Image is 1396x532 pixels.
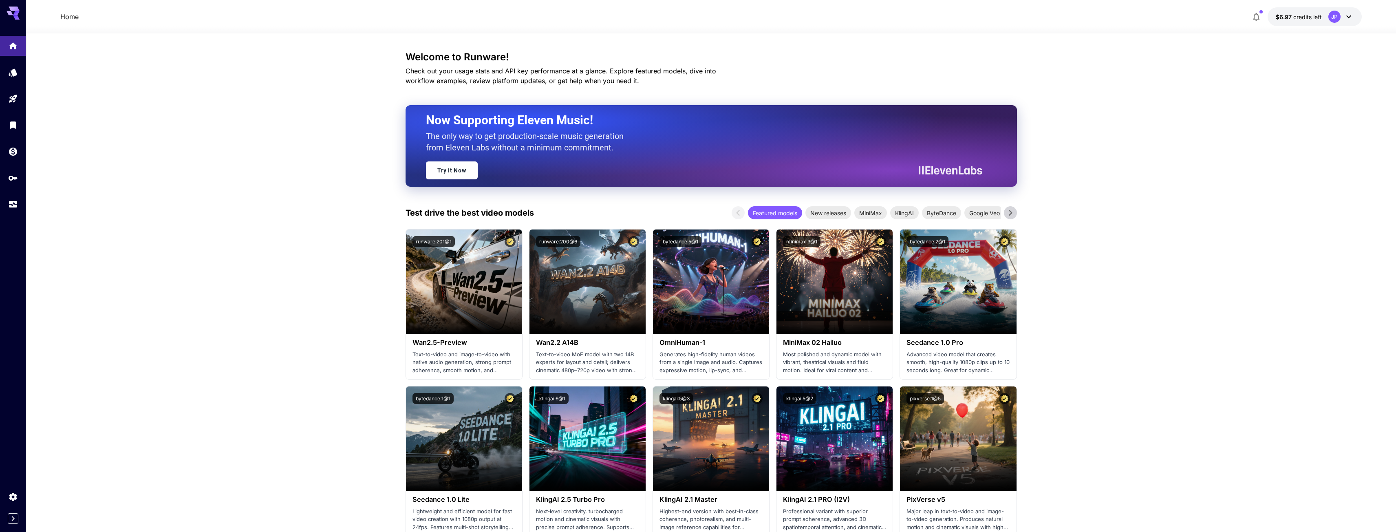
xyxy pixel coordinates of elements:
span: Check out your usage stats and API key performance at a glance. Explore featured models, dive int... [406,67,716,85]
p: Most polished and dynamic model with vibrant, theatrical visuals and fluid motion. Ideal for vira... [783,351,886,375]
button: runware:200@6 [536,236,580,247]
button: Certified Model – Vetted for best performance and includes a commercial license. [628,236,639,247]
h3: Wan2.5-Preview [412,339,516,347]
h3: KlingAI 2.1 PRO (I2V) [783,496,886,503]
img: alt [406,386,522,491]
h3: OmniHuman‑1 [659,339,763,347]
button: Certified Model – Vetted for best performance and includes a commercial license. [505,236,516,247]
span: New releases [805,209,851,217]
h3: KlingAI 2.1 Master [659,496,763,503]
button: klingai:5@3 [659,393,693,404]
button: bytedance:5@1 [659,236,701,247]
button: minimax:3@1 [783,236,820,247]
div: $6.97264 [1276,13,1322,21]
h3: MiniMax 02 Hailuo [783,339,886,347]
span: ByteDance [922,209,961,217]
button: pixverse:1@5 [906,393,944,404]
div: JP [1328,11,1341,23]
button: Certified Model – Vetted for best performance and includes a commercial license. [999,236,1010,247]
div: ByteDance [922,206,961,219]
h3: PixVerse v5 [906,496,1010,503]
p: Text-to-video MoE model with two 14B experts for layout and detail; delivers cinematic 480p–720p ... [536,351,639,375]
img: alt [776,386,893,491]
a: Try It Now [426,161,478,179]
h3: KlingAI 2.5 Turbo Pro [536,496,639,503]
button: Certified Model – Vetted for best performance and includes a commercial license. [505,393,516,404]
div: Google Veo [964,206,1005,219]
button: Certified Model – Vetted for best performance and includes a commercial license. [875,236,886,247]
p: The only way to get production-scale music generation from Eleven Labs without a minimum commitment. [426,130,630,153]
span: $6.97 [1276,13,1293,20]
span: credits left [1293,13,1322,20]
nav: breadcrumb [60,12,79,22]
div: Playground [8,94,18,104]
div: API Keys [8,173,18,183]
img: alt [653,230,769,334]
h3: Welcome to Runware! [406,51,1017,63]
a: Home [60,12,79,22]
div: Models [8,67,18,77]
p: Professional variant with superior prompt adherence, advanced 3D spatiotemporal attention, and ci... [783,508,886,532]
img: alt [653,386,769,491]
button: klingai:6@1 [536,393,569,404]
h3: Seedance 1.0 Lite [412,496,516,503]
p: Generates high-fidelity human videos from a single image and audio. Captures expressive motion, l... [659,351,763,375]
button: Certified Model – Vetted for best performance and includes a commercial license. [752,393,763,404]
p: Highest-end version with best-in-class coherence, photorealism, and multi-image reference capabil... [659,508,763,532]
h3: Seedance 1.0 Pro [906,339,1010,347]
p: Text-to-video and image-to-video with native audio generation, strong prompt adherence, smooth mo... [412,351,516,375]
img: alt [406,230,522,334]
img: alt [900,230,1016,334]
p: Lightweight and efficient model for fast video creation with 1080p output at 24fps. Features mult... [412,508,516,532]
button: $6.97264JP [1268,7,1362,26]
button: Certified Model – Vetted for best performance and includes a commercial license. [752,236,763,247]
div: New releases [805,206,851,219]
img: alt [529,230,646,334]
div: Library [8,120,18,130]
p: Major leap in text-to-video and image-to-video generation. Produces natural motion and cinematic ... [906,508,1010,532]
p: Test drive the best video models [406,207,534,219]
img: alt [900,386,1016,491]
div: Home [8,41,18,51]
h2: Now Supporting Eleven Music! [426,113,976,128]
img: alt [529,386,646,491]
span: Google Veo [964,209,1005,217]
button: Certified Model – Vetted for best performance and includes a commercial license. [628,393,639,404]
div: Settings [8,492,18,502]
div: KlingAI [890,206,919,219]
div: Featured models [748,206,802,219]
button: bytedance:2@1 [906,236,948,247]
button: Certified Model – Vetted for best performance and includes a commercial license. [875,393,886,404]
button: Certified Model – Vetted for best performance and includes a commercial license. [999,393,1010,404]
p: Advanced video model that creates smooth, high-quality 1080p clips up to 10 seconds long. Great f... [906,351,1010,375]
p: Next‑level creativity, turbocharged motion and cinematic visuals with precise prompt adherence. S... [536,508,639,532]
button: runware:201@1 [412,236,455,247]
div: MiniMax [854,206,887,219]
div: Usage [8,199,18,210]
span: Featured models [748,209,802,217]
button: klingai:5@2 [783,393,816,404]
span: KlingAI [890,209,919,217]
img: alt [776,230,893,334]
button: Expand sidebar [8,513,18,524]
button: bytedance:1@1 [412,393,454,404]
span: MiniMax [854,209,887,217]
h3: Wan2.2 A14B [536,339,639,347]
div: Wallet [8,146,18,157]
